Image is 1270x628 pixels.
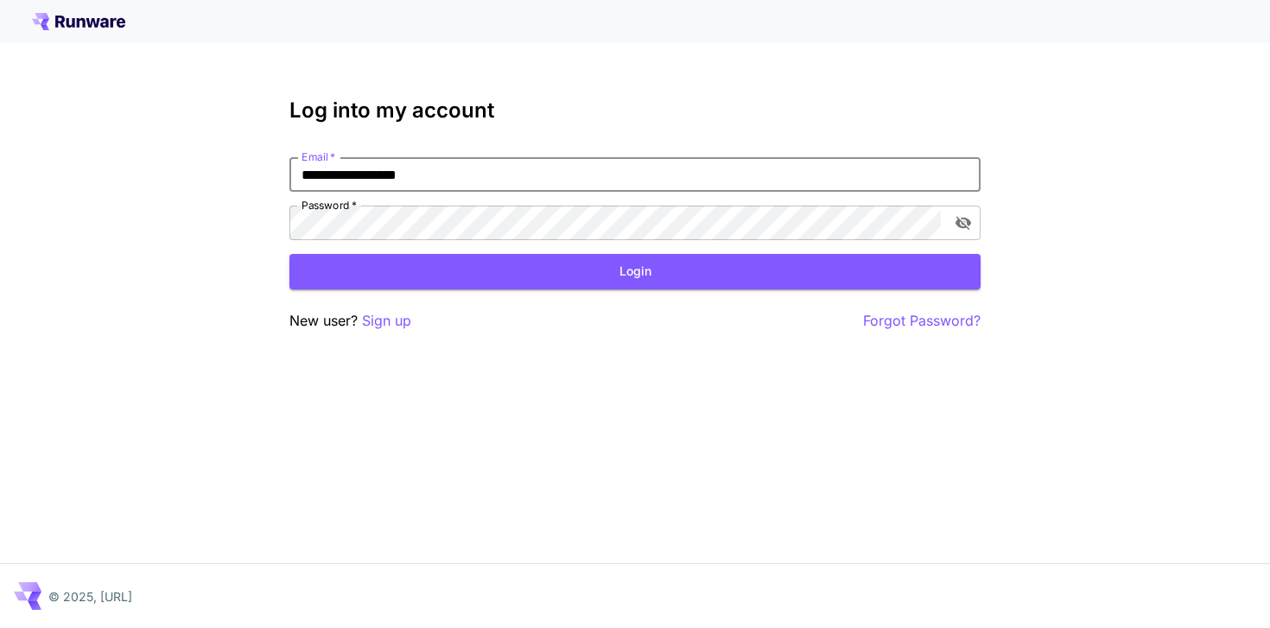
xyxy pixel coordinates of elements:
p: New user? [289,310,411,332]
button: Forgot Password? [863,310,981,332]
button: Login [289,254,981,289]
button: Sign up [362,310,411,332]
label: Email [302,149,335,164]
button: toggle password visibility [948,207,979,238]
p: © 2025, [URL] [48,587,132,606]
h3: Log into my account [289,98,981,123]
label: Password [302,198,357,213]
